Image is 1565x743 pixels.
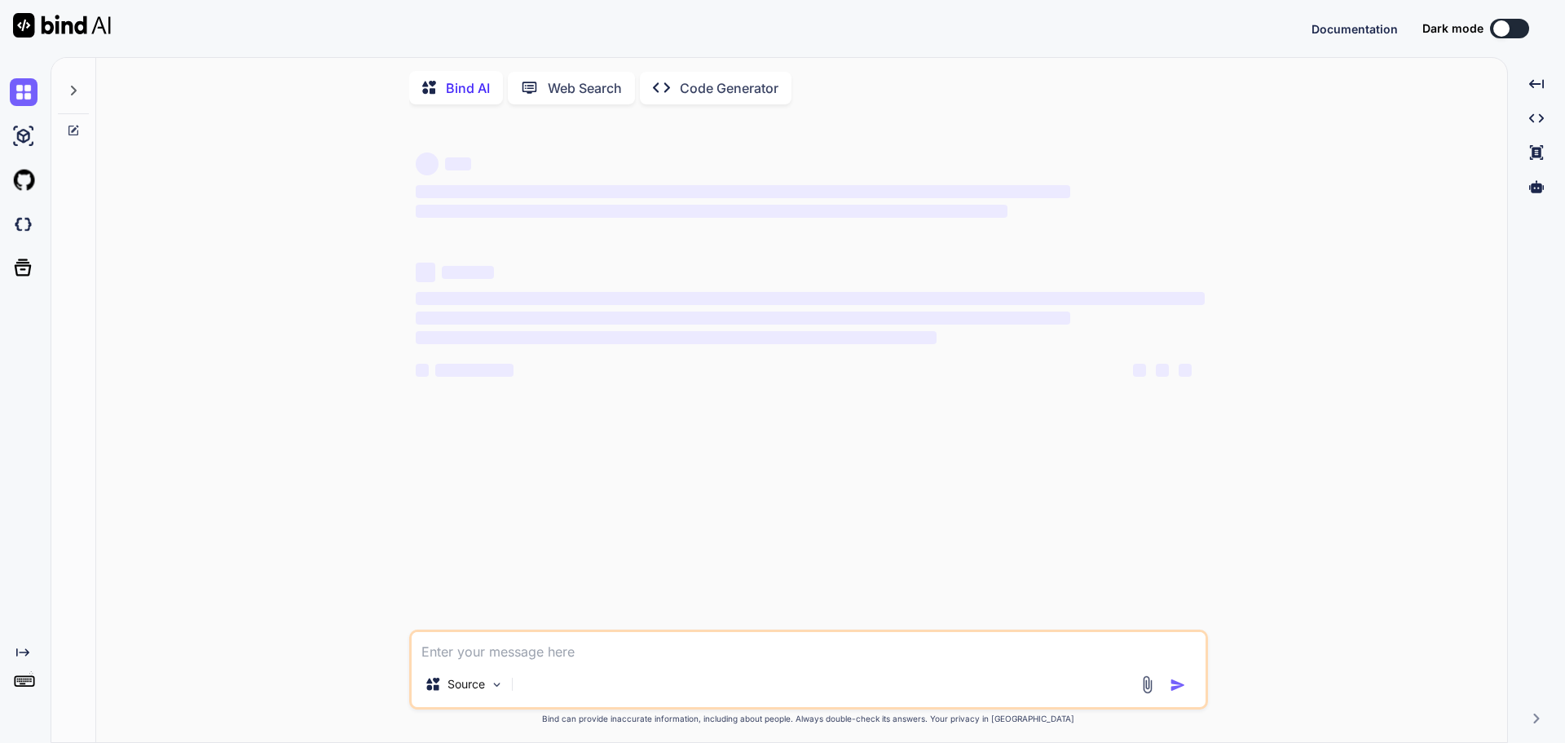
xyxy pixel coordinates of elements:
span: ‌ [416,364,429,377]
p: Code Generator [680,78,778,98]
button: Documentation [1312,20,1398,38]
span: ‌ [1179,364,1192,377]
span: ‌ [416,292,1205,305]
span: ‌ [416,205,1007,218]
span: ‌ [1133,364,1146,377]
span: ‌ [416,312,1070,325]
span: ‌ [445,157,471,170]
span: ‌ [416,185,1070,198]
img: ai-studio [10,122,37,150]
img: icon [1170,677,1186,693]
span: ‌ [435,364,514,377]
span: ‌ [416,331,937,344]
span: ‌ [442,266,494,279]
p: Web Search [548,78,622,98]
span: ‌ [416,263,435,282]
p: Bind can provide inaccurate information, including about people. Always double-check its answers.... [409,713,1208,725]
img: githubLight [10,166,37,194]
img: chat [10,78,37,106]
span: ‌ [1156,364,1169,377]
img: attachment [1138,675,1157,694]
p: Bind AI [446,78,490,98]
span: Documentation [1312,22,1398,36]
span: ‌ [416,153,439,175]
p: Source [447,676,485,692]
img: Bind AI [13,13,111,38]
img: Pick Models [490,678,504,692]
img: darkCloudIdeIcon [10,210,37,238]
span: Dark mode [1422,20,1483,37]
